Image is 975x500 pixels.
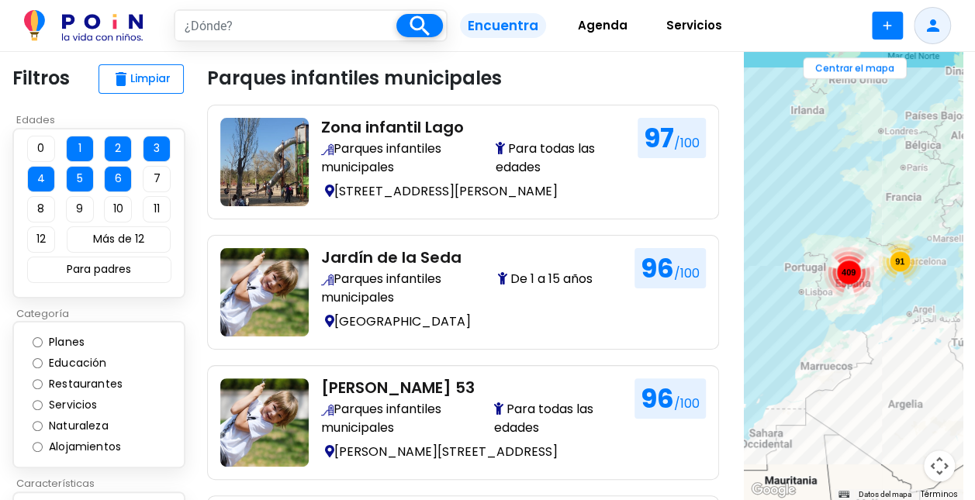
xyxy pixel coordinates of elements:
[634,248,706,288] h1: 96
[220,248,706,336] a: jardin-de-la-seda Jardín de la Seda Encuentra los mejores parques infantiles públicos para disfru...
[634,378,706,419] h1: 96
[45,376,138,392] label: Restaurantes
[460,13,546,39] span: Encuentra
[321,143,334,156] img: Encuentra los mejores parques infantiles públicos para disfrutar al aire libre con niños. Más de ...
[321,180,625,202] p: [STREET_ADDRESS][PERSON_NAME]
[220,118,706,206] a: zona-infantil-lago Zona infantil Lago Encuentra los mejores parques infantiles públicos para disf...
[12,306,195,322] p: Categoría
[220,248,309,336] img: jardin-de-la-seda
[647,7,742,45] a: Servicios
[406,12,433,40] i: search
[803,57,907,79] button: Centrar el mapa
[921,488,958,500] a: Términos (se abre en una nueva pestaña)
[12,64,70,92] p: Filtros
[448,7,558,45] a: Encuentra
[27,136,55,162] button: 0
[674,134,700,152] span: /100
[112,70,130,88] span: delete
[321,140,493,177] span: Parques infantiles municipales
[45,397,113,413] label: Servicios
[27,226,55,253] button: 12
[321,310,622,333] p: [GEOGRAPHIC_DATA]
[496,140,625,177] span: Para todas las edades
[321,118,625,136] h2: Zona infantil Lago
[674,264,700,282] span: /100
[45,355,123,371] label: Educación
[220,378,309,467] img: dolores-romero-53
[859,489,911,500] button: Datos del mapa
[220,118,309,206] img: zona-infantil-lago
[321,248,622,267] h2: Jardín de la Seda
[498,270,622,307] span: De 1 a 15 años
[748,480,799,500] img: Google
[104,196,132,222] button: 10
[66,196,94,222] button: 9
[895,257,904,266] span: 91
[175,11,396,40] input: ¿Dónde?
[321,270,496,307] span: Parques infantiles municipales
[220,378,706,467] a: dolores-romero-53 [PERSON_NAME] 53 Encuentra los mejores parques infantiles públicos para disfrut...
[12,112,195,128] p: Edades
[104,166,132,192] button: 6
[321,378,622,397] h2: [PERSON_NAME] 53
[571,13,634,38] span: Agenda
[924,450,955,481] button: Controles de visualización del mapa
[207,64,502,92] p: Parques infantiles municipales
[67,226,171,253] button: Más de 12
[659,13,729,38] span: Servicios
[45,418,124,434] label: Naturaleza
[558,7,647,45] a: Agenda
[66,166,94,192] button: 5
[45,334,100,350] label: Planes
[494,400,622,437] span: Para todas las edades
[838,489,849,500] button: Combinaciones de teclas
[143,166,171,192] button: 7
[27,196,55,222] button: 8
[27,257,171,283] button: Para padres
[321,274,334,286] img: Encuentra los mejores parques infantiles públicos para disfrutar al aire libre con niños. Más de ...
[748,480,799,500] a: Abre esta zona en Google Maps (se abre en una nueva ventana)
[104,136,132,162] button: 2
[842,267,856,277] span: 409
[143,136,171,162] button: 3
[12,476,195,491] p: Características
[321,440,622,463] p: [PERSON_NAME][STREET_ADDRESS]
[674,395,700,412] span: /100
[143,196,171,222] button: 11
[321,400,492,437] span: Parques infantiles municipales
[27,166,55,192] button: 4
[45,439,137,455] label: Alojamientos
[638,118,706,158] h1: 97
[24,10,143,41] img: POiN
[66,136,94,162] button: 1
[99,64,184,94] button: deleteLimpiar
[321,404,334,416] img: Encuentra los mejores parques infantiles públicos para disfrutar al aire libre con niños. Más de ...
